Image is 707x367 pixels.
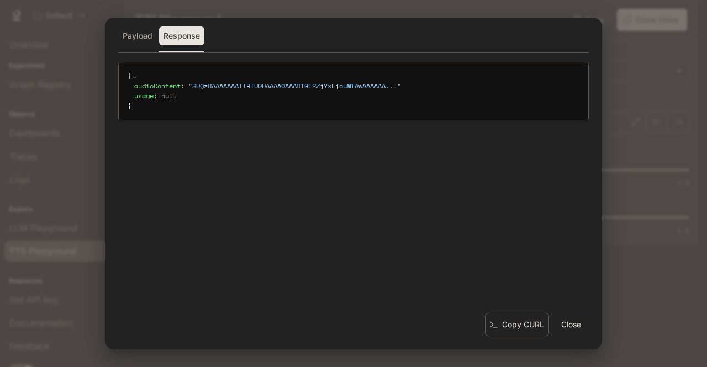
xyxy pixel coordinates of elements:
button: Response [159,26,204,45]
span: null [161,91,177,100]
span: " SUQzBAAAAAAAIlRTU0UAAAAOAAADTGF2ZjYxLjcuMTAwAAAAAA ... " [188,81,401,91]
span: } [128,101,131,110]
button: Close [553,313,589,336]
span: usage [134,91,154,100]
button: Copy CURL [485,313,549,337]
button: Payload [118,26,157,45]
span: audioContent [134,81,181,91]
span: { [128,71,131,81]
div: : [134,91,579,101]
div: : [134,81,579,91]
